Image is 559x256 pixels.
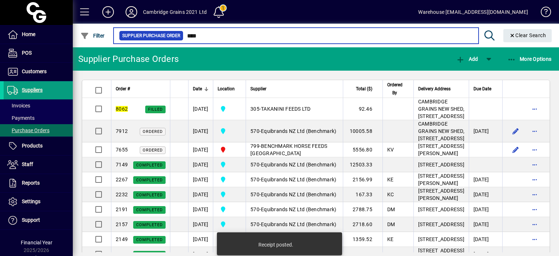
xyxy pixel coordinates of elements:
span: 570 [250,177,259,182]
td: - [246,202,343,217]
td: [STREET_ADDRESS] [413,202,469,217]
span: Ordered [143,148,163,153]
span: Cambridge Grains 2021 Ltd [218,220,241,229]
span: POS [22,50,32,56]
span: Filled [148,107,163,112]
span: Reports [22,180,40,186]
span: KV [387,147,394,153]
td: [DATE] [469,172,502,187]
span: Ordered By [387,81,403,97]
button: More options [529,125,540,137]
td: CAMBRIDGE GRAINS NEW SHED, [STREET_ADDRESS] [413,120,469,142]
span: KE [387,177,394,182]
td: - [246,187,343,202]
span: Cambridge Grains 2021 Ltd [218,175,241,184]
div: Total ($) [348,85,379,93]
td: 2156.99 [343,172,382,187]
td: [DATE] [188,157,213,172]
div: Cambridge Grains 2021 Ltd [143,6,207,18]
td: [DATE] [469,217,502,232]
a: Home [4,25,73,44]
span: 570 [250,128,259,134]
span: 570 [250,221,259,227]
td: - [246,98,343,120]
span: KC [387,192,394,197]
span: Order # [116,85,130,93]
div: Order # [116,85,166,93]
span: Filter [80,33,105,39]
span: Completed [136,193,163,197]
td: [STREET_ADDRESS] [413,217,469,232]
td: [STREET_ADDRESS] [413,232,469,247]
button: Add [96,5,120,19]
a: Settings [4,193,73,211]
span: AGTECH (MANAGED STORAGE) [218,145,241,154]
a: Products [4,137,73,155]
td: 92.46 [343,98,382,120]
span: Home [22,31,35,37]
span: Date [193,85,202,93]
button: More options [529,159,540,170]
button: Filter [79,29,107,42]
span: Support [22,217,40,223]
span: More Options [507,56,552,62]
div: Supplier [250,85,338,93]
td: [DATE] [469,120,502,142]
a: Customers [4,63,73,81]
button: Clear [503,29,552,42]
a: Staff [4,155,73,174]
span: 570 [250,162,259,168]
td: [DATE] [188,232,213,247]
a: Purchase Orders [4,124,73,137]
td: 5556.80 [343,142,382,157]
span: Completed [136,163,163,168]
span: Settings [22,198,40,204]
span: Products [22,143,43,149]
span: Suppliers [22,87,43,93]
div: Date [193,85,209,93]
span: Add [456,56,478,62]
td: [STREET_ADDRESS][PERSON_NAME] [413,187,469,202]
span: Payments [7,115,35,121]
span: Clear Search [509,32,546,38]
span: Equibrands NZ Ltd (Benchmark) [261,162,336,168]
span: 2267 [116,177,128,182]
span: Due Date [473,85,491,93]
div: Ordered By [387,81,409,97]
a: Invoices [4,99,73,112]
td: [DATE] [188,217,213,232]
button: More Options [506,52,554,66]
span: Equibrands NZ Ltd (Benchmark) [261,221,336,227]
span: Customers [22,68,47,74]
button: More options [529,204,540,215]
a: Reports [4,174,73,192]
button: More options [529,174,540,185]
button: Edit [510,144,522,155]
span: Equibrands NZ Ltd (Benchmark) [261,206,336,212]
span: BENCHMARK HORSE FEEDS [GEOGRAPHIC_DATA] [250,143,327,156]
span: 2232 [116,192,128,197]
td: - [246,172,343,187]
a: POS [4,44,73,62]
span: KE [387,236,394,242]
div: Warehouse [EMAIL_ADDRESS][DOMAIN_NAME] [418,6,528,18]
button: More options [529,103,540,115]
span: TAKANINI FEEDS LTD [261,106,311,112]
span: Purchase Orders [7,127,49,133]
span: Equibrands NZ Ltd (Benchmark) [261,177,336,182]
td: - [246,120,343,142]
span: 305 [250,106,259,112]
td: [DATE] [188,98,213,120]
button: More options [529,144,540,155]
td: 1359.52 [343,232,382,247]
td: CAMBRIDGE GRAINS NEW SHED, [STREET_ADDRESS] [413,98,469,120]
span: 2149 [116,236,128,242]
td: [DATE] [188,172,213,187]
span: Invoices [7,103,30,109]
span: Supplier [250,85,266,93]
div: Supplier Purchase Orders [78,53,179,65]
span: 570 [250,206,259,212]
a: Support [4,211,73,229]
span: 2191 [116,206,128,212]
td: [DATE] [469,187,502,202]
